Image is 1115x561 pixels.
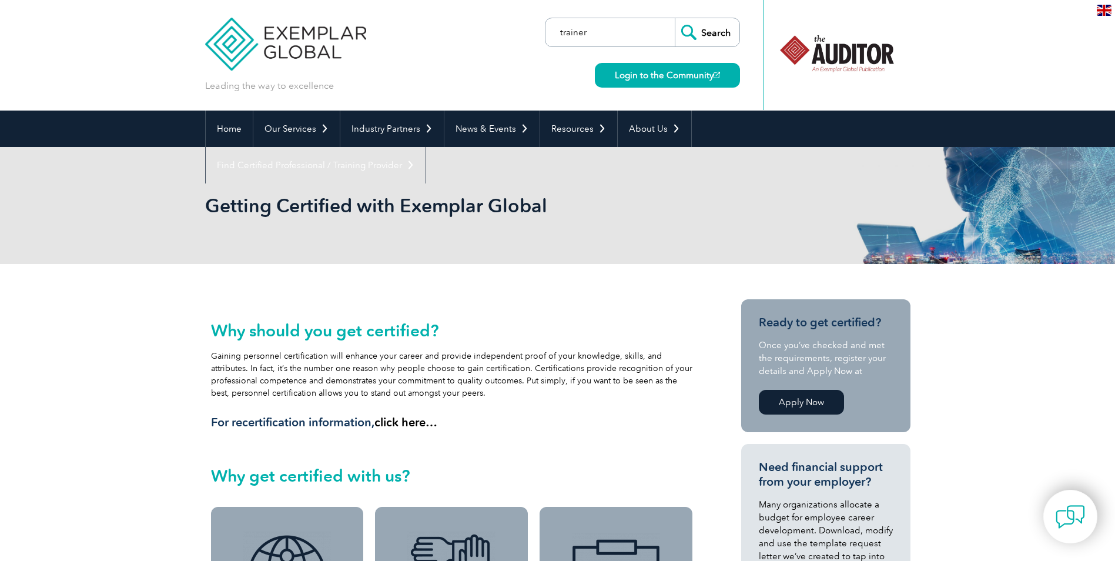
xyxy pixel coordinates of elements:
[340,111,444,147] a: Industry Partners
[206,147,426,183] a: Find Certified Professional / Training Provider
[211,321,693,340] h2: Why should you get certified?
[714,72,720,78] img: open_square.png
[205,79,334,92] p: Leading the way to excellence
[374,415,437,429] a: click here…
[1097,5,1111,16] img: en
[1056,502,1085,532] img: contact-chat.png
[759,315,893,330] h3: Ready to get certified?
[206,111,253,147] a: Home
[205,194,657,217] h1: Getting Certified with Exemplar Global
[618,111,691,147] a: About Us
[759,390,844,415] a: Apply Now
[540,111,617,147] a: Resources
[211,415,693,430] h3: For recertification information,
[675,18,739,46] input: Search
[253,111,340,147] a: Our Services
[444,111,540,147] a: News & Events
[759,339,893,378] p: Once you’ve checked and met the requirements, register your details and Apply Now at
[211,321,693,430] div: Gaining personnel certification will enhance your career and provide independent proof of your kn...
[595,63,740,88] a: Login to the Community
[759,460,893,489] h3: Need financial support from your employer?
[211,466,693,485] h2: Why get certified with us?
